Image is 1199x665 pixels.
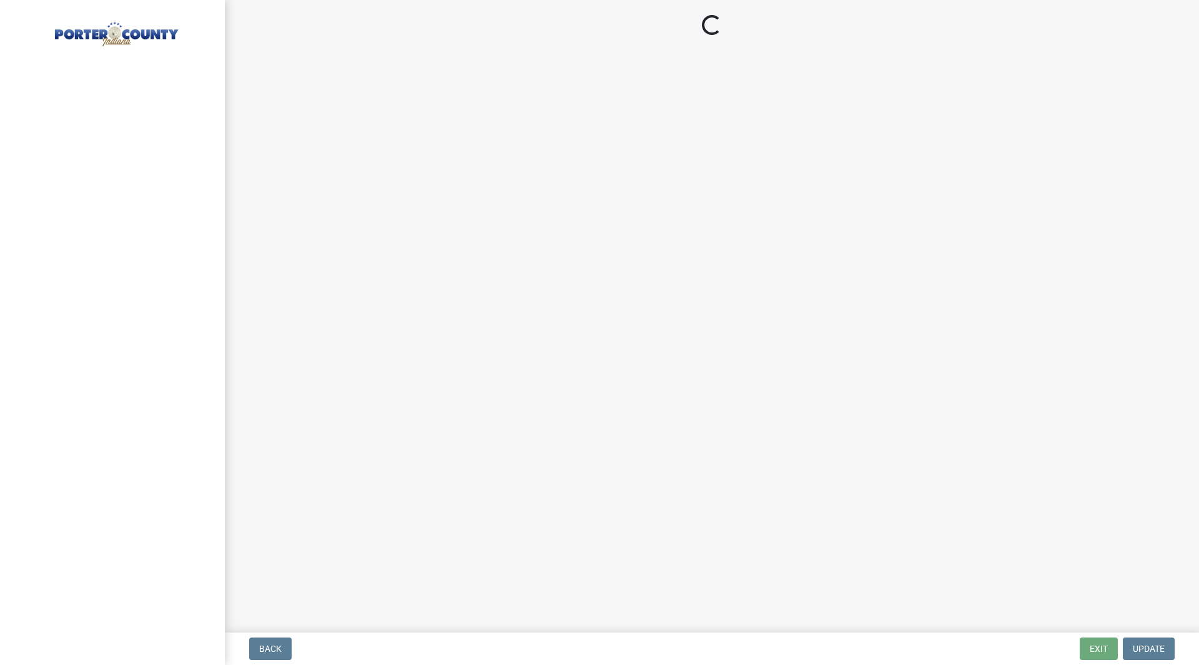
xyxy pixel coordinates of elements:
[1080,638,1118,660] button: Exit
[1123,638,1175,660] button: Update
[25,13,205,48] img: Porter County, Indiana
[249,638,292,660] button: Back
[259,644,282,654] span: Back
[1133,644,1165,654] span: Update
